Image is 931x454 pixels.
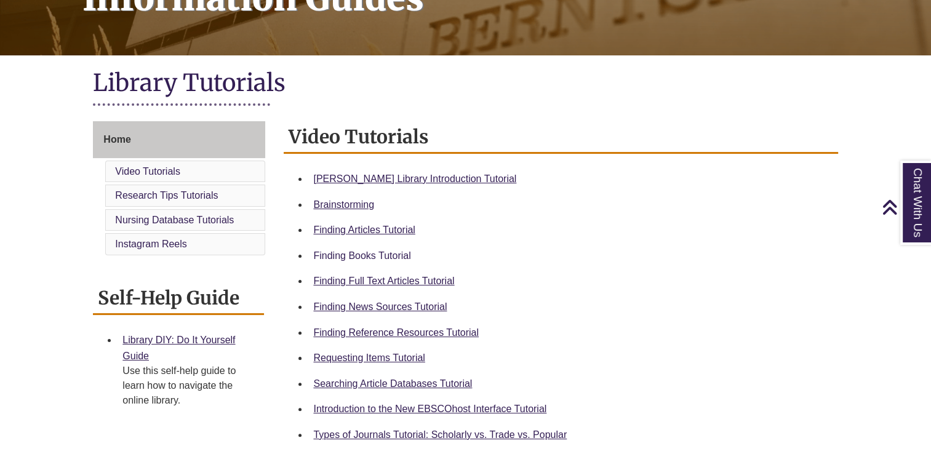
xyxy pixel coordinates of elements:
a: Types of Journals Tutorial: Scholarly vs. Trade vs. Popular [313,429,567,440]
a: Home [93,121,265,158]
a: Back to Top [882,199,928,215]
a: Introduction to the New EBSCOhost Interface Tutorial [313,404,546,414]
a: Finding Books Tutorial [313,250,410,261]
a: Finding Full Text Articles Tutorial [313,276,454,286]
h2: Video Tutorials [284,121,837,154]
h2: Self-Help Guide [93,282,264,315]
a: Searching Article Databases Tutorial [313,378,472,389]
a: Video Tutorials [115,166,180,177]
a: [PERSON_NAME] Library Introduction Tutorial [313,173,516,184]
a: Finding Articles Tutorial [313,225,415,235]
a: Brainstorming [313,199,374,210]
a: Requesting Items Tutorial [313,352,425,363]
div: Use this self-help guide to learn how to navigate the online library. [122,364,254,408]
div: Guide Page Menu [93,121,265,258]
h1: Library Tutorials [93,68,837,100]
a: Finding News Sources Tutorial [313,301,447,312]
a: Finding Reference Resources Tutorial [313,327,479,338]
a: Research Tips Tutorials [115,190,218,201]
a: Library DIY: Do It Yourself Guide [122,335,235,361]
a: Nursing Database Tutorials [115,215,234,225]
span: Home [103,134,130,145]
a: Instagram Reels [115,239,187,249]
